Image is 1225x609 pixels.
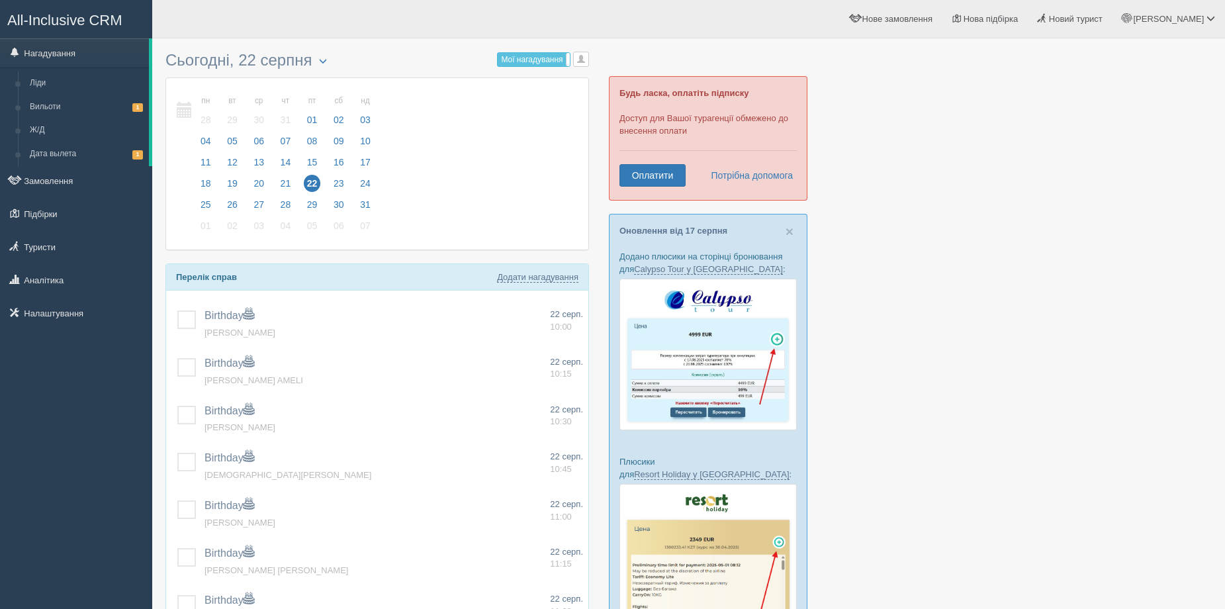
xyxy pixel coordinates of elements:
[193,176,218,197] a: 18
[550,416,572,426] span: 10:30
[862,14,932,24] span: Нове замовлення
[250,111,267,128] span: 30
[326,88,351,134] a: сб 02
[197,175,214,192] span: 18
[326,197,351,218] a: 30
[497,272,578,283] a: Додати нагадування
[204,565,348,575] span: [PERSON_NAME] [PERSON_NAME]
[204,310,254,321] span: Birthday
[550,404,583,428] a: 22 серп. 10:30
[304,154,321,171] span: 15
[550,322,572,332] span: 10:00
[7,12,122,28] span: All-Inclusive CRM
[204,470,371,480] span: [DEMOGRAPHIC_DATA][PERSON_NAME]
[204,405,254,416] a: Birthday
[246,88,271,134] a: ср 30
[204,357,254,369] a: Birthday
[550,357,583,367] span: 22 серп.
[357,154,374,171] span: 17
[609,76,807,201] div: Доступ для Вашої турагенції обмежено до внесення оплати
[193,88,218,134] a: пн 28
[250,217,267,234] span: 03
[353,218,375,240] a: 07
[326,155,351,176] a: 16
[250,175,267,192] span: 20
[273,218,298,240] a: 04
[204,518,275,528] span: [PERSON_NAME]
[246,197,271,218] a: 27
[220,134,245,155] a: 05
[550,512,572,522] span: 11:00
[330,196,347,213] span: 30
[330,154,347,171] span: 16
[1133,14,1204,24] span: [PERSON_NAME]
[193,218,218,240] a: 01
[304,175,321,192] span: 22
[357,175,374,192] span: 24
[24,118,149,142] a: Ж/Д
[250,95,267,107] small: ср
[300,197,325,218] a: 29
[550,499,583,509] span: 22 серп.
[204,594,254,606] a: Birthday
[1049,14,1103,24] span: Новий турист
[550,404,583,414] span: 22 серп.
[326,134,351,155] a: 09
[273,134,298,155] a: 07
[550,451,583,461] span: 22 серп.
[300,88,325,134] a: пт 01
[204,375,303,385] a: [PERSON_NAME] AMELI
[246,134,271,155] a: 06
[326,176,351,197] a: 23
[132,150,143,159] span: 1
[277,132,295,150] span: 07
[357,95,374,107] small: нд
[550,546,583,571] a: 22 серп. 11:15
[224,95,241,107] small: вт
[246,176,271,197] a: 20
[300,155,325,176] a: 15
[300,218,325,240] a: 05
[204,500,254,511] a: Birthday
[277,196,295,213] span: 28
[197,217,214,234] span: 01
[634,469,789,480] a: Resort Holiday у [GEOGRAPHIC_DATA]
[357,132,374,150] span: 10
[204,452,254,463] a: Birthday
[197,196,214,213] span: 25
[277,154,295,171] span: 14
[24,142,149,166] a: Дата вылета1
[250,196,267,213] span: 27
[273,176,298,197] a: 21
[357,111,374,128] span: 03
[550,451,583,475] a: 22 серп. 10:45
[220,155,245,176] a: 12
[330,132,347,150] span: 09
[246,155,271,176] a: 13
[273,197,298,218] a: 28
[24,95,149,119] a: Вильоти1
[619,279,797,430] img: calypso-tour-proposal-crm-for-travel-agency.jpg
[197,154,214,171] span: 11
[246,218,271,240] a: 03
[197,95,214,107] small: пн
[304,111,321,128] span: 01
[1,1,152,37] a: All-Inclusive CRM
[357,217,374,234] span: 07
[964,14,1019,24] span: Нова підбірка
[353,88,375,134] a: нд 03
[277,217,295,234] span: 04
[176,272,237,282] b: Перелік справ
[220,176,245,197] a: 19
[224,217,241,234] span: 02
[619,455,797,481] p: Плюсики для :
[550,547,583,557] span: 22 серп.
[550,464,572,474] span: 10:45
[786,224,794,239] span: ×
[550,594,583,604] span: 22 серп.
[550,369,572,379] span: 10:15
